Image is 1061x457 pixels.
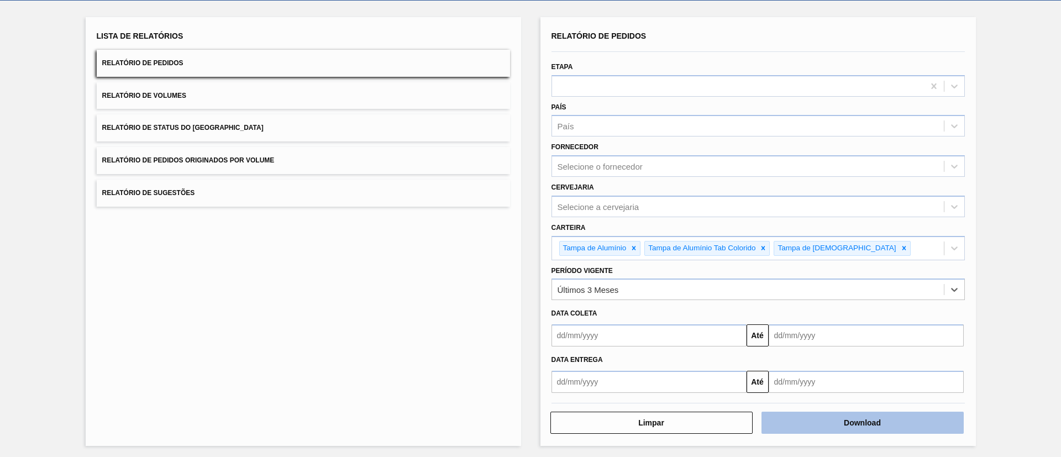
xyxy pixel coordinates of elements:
[551,63,573,71] label: Etapa
[551,371,747,393] input: dd/mm/yyyy
[747,371,769,393] button: Até
[551,143,598,151] label: Fornecedor
[97,82,510,109] button: Relatório de Volumes
[102,92,186,99] span: Relatório de Volumes
[769,371,964,393] input: dd/mm/yyyy
[645,241,757,255] div: Tampa de Alumínio Tab Colorido
[551,324,747,346] input: dd/mm/yyyy
[551,224,586,232] label: Carteira
[97,114,510,141] button: Relatório de Status do [GEOGRAPHIC_DATA]
[769,324,964,346] input: dd/mm/yyyy
[558,162,643,171] div: Selecione o fornecedor
[550,412,753,434] button: Limpar
[747,324,769,346] button: Até
[102,59,183,67] span: Relatório de Pedidos
[551,356,603,364] span: Data entrega
[102,124,264,132] span: Relatório de Status do [GEOGRAPHIC_DATA]
[551,267,613,275] label: Período Vigente
[761,412,964,434] button: Download
[551,103,566,111] label: País
[560,241,628,255] div: Tampa de Alumínio
[97,180,510,207] button: Relatório de Sugestões
[774,241,897,255] div: Tampa de [DEMOGRAPHIC_DATA]
[551,309,597,317] span: Data coleta
[97,147,510,174] button: Relatório de Pedidos Originados por Volume
[97,31,183,40] span: Lista de Relatórios
[102,189,195,197] span: Relatório de Sugestões
[551,31,647,40] span: Relatório de Pedidos
[551,183,594,191] label: Cervejaria
[558,122,574,131] div: País
[558,285,619,295] div: Últimos 3 Meses
[558,202,639,211] div: Selecione a cervejaria
[97,50,510,77] button: Relatório de Pedidos
[102,156,275,164] span: Relatório de Pedidos Originados por Volume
